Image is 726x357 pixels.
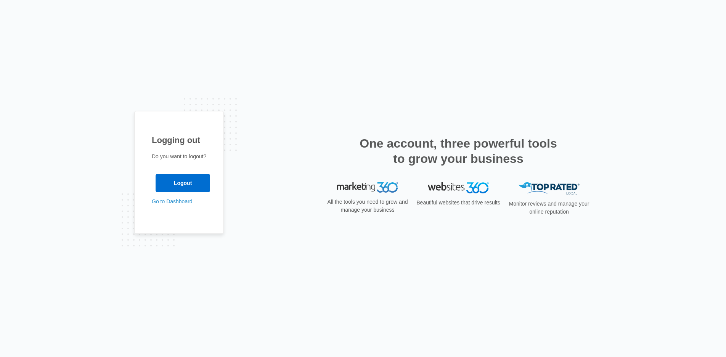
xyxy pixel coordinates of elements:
[506,200,592,216] p: Monitor reviews and manage your online reputation
[152,198,193,204] a: Go to Dashboard
[325,198,410,214] p: All the tools you need to grow and manage your business
[519,182,580,195] img: Top Rated Local
[337,182,398,193] img: Marketing 360
[357,136,559,166] h2: One account, three powerful tools to grow your business
[156,174,210,192] input: Logout
[416,199,501,207] p: Beautiful websites that drive results
[152,134,206,146] h1: Logging out
[152,153,206,161] p: Do you want to logout?
[428,182,489,193] img: Websites 360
